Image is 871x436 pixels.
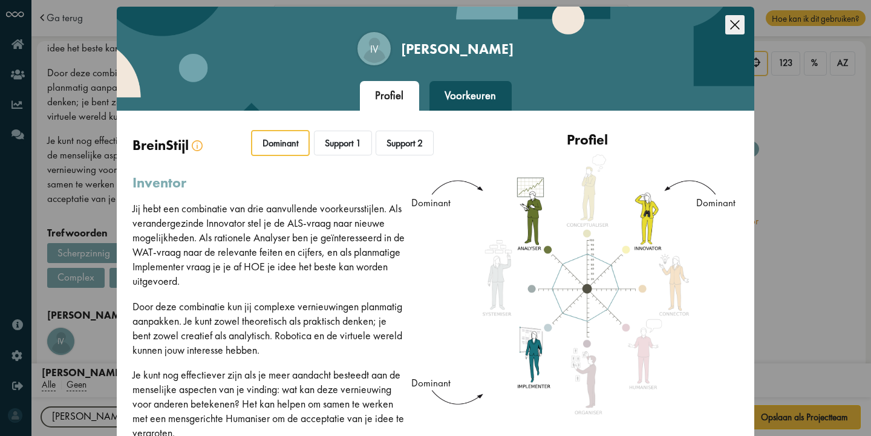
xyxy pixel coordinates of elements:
div: Support 2 [376,131,434,155]
p: Jij hebt een combinatie van drie aanvullende voorkeursstijlen. Als verandergezinde Innovator stel... [132,201,405,289]
div: BreinStijl [123,137,230,154]
div: Profiel [360,81,419,111]
div: [PERSON_NAME] [401,41,514,57]
div: Dominant [693,195,739,210]
img: inventor [474,154,701,424]
div: Dominant [408,376,454,390]
div: Voorkeuren [429,81,512,111]
div: Dominant [408,195,454,210]
div: Dominant [251,130,310,156]
div: inventor [132,174,436,191]
span: Iv [359,42,390,56]
div: Support 1 [314,131,372,155]
p: Door deze combinatie kun jij complexe vernieuwingen planmatig aanpakken. Je kunt zowel theoretisc... [132,299,405,357]
div: Profiel [435,131,739,148]
img: info.svg [192,140,203,151]
button: Close this dialog [719,7,750,37]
